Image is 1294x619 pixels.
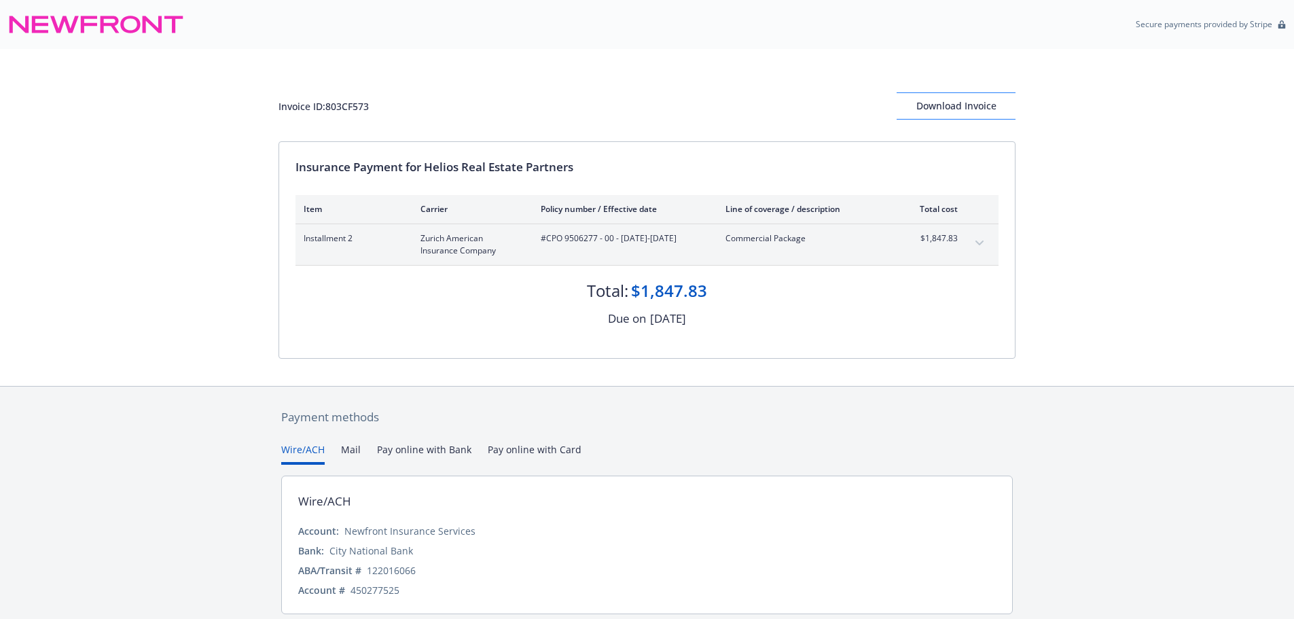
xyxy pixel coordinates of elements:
div: Bank: [298,544,324,558]
div: Total: [587,279,628,302]
div: Invoice ID: 803CF573 [278,99,369,113]
span: $1,847.83 [907,232,958,245]
div: $1,847.83 [631,279,707,302]
span: Zurich American Insurance Company [420,232,519,257]
button: Mail [341,442,361,465]
div: Installment 2Zurich American Insurance Company#CPO 9506277 - 00 - [DATE]-[DATE]Commercial Package... [295,224,999,265]
button: Pay online with Card [488,442,581,465]
div: Insurance Payment for Helios Real Estate Partners [295,158,999,176]
span: Commercial Package [725,232,885,245]
div: Download Invoice [897,93,1016,119]
div: Payment methods [281,408,1013,426]
div: ABA/Transit # [298,563,361,578]
button: Wire/ACH [281,442,325,465]
button: Download Invoice [897,92,1016,120]
div: 122016066 [367,563,416,578]
span: #CPO 9506277 - 00 - [DATE]-[DATE] [541,232,704,245]
div: Line of coverage / description [725,203,885,215]
div: Carrier [420,203,519,215]
div: Account # [298,583,345,597]
p: Secure payments provided by Stripe [1136,18,1272,30]
div: City National Bank [329,544,413,558]
div: Item [304,203,399,215]
div: Newfront Insurance Services [344,524,475,538]
div: Policy number / Effective date [541,203,704,215]
button: Pay online with Bank [377,442,471,465]
div: Total cost [907,203,958,215]
div: Due on [608,310,646,328]
div: Account: [298,524,339,538]
div: 450277525 [351,583,399,597]
span: Installment 2 [304,232,399,245]
div: Wire/ACH [298,493,351,510]
button: expand content [969,232,990,254]
div: [DATE] [650,310,686,328]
